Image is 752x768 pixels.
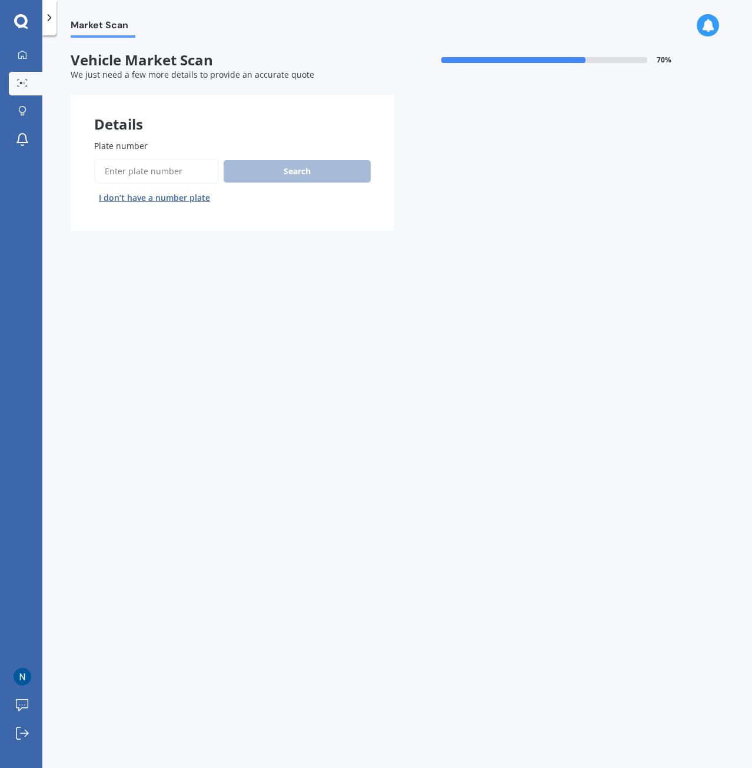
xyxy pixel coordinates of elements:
[657,56,671,64] span: 70 %
[94,159,219,184] input: Enter plate number
[71,19,135,35] span: Market Scan
[71,69,314,80] span: We just need a few more details to provide an accurate quote
[71,95,394,130] div: Details
[94,140,148,151] span: Plate number
[14,668,31,686] img: ACg8ocJvrs12Y3APwLeDPA4XQagLpZu-g5r7rqUXZ1MrZGjFTvSeglI=s96-c
[71,52,394,69] span: Vehicle Market Scan
[94,188,215,207] button: I don’t have a number plate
